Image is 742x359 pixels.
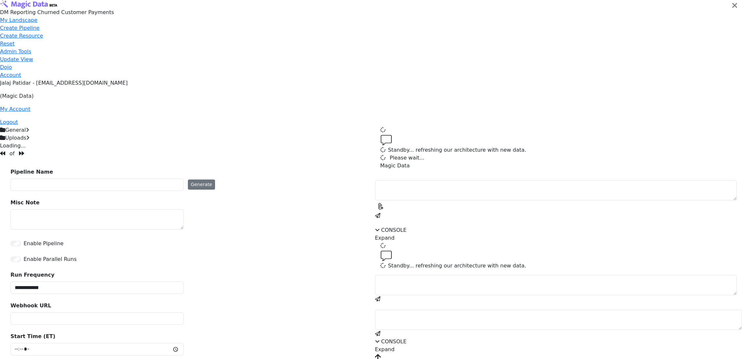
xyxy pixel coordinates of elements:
[380,250,392,262] img: typing.gif
[381,227,407,233] span: CONSOLE
[24,255,77,263] label: Enable Parallel Runs
[380,162,737,170] p: Magic Data
[10,169,53,175] b: Pipeline Name
[188,179,215,190] button: Generate
[380,134,392,146] img: typing.gif
[24,240,63,248] label: Enable Pipeline
[380,146,737,154] div: Standby... refreshing our architecture with new data.
[381,338,407,345] span: CONSOLE
[10,333,55,339] b: Start Time (ET)
[10,272,54,278] b: Run Frequency
[380,262,737,270] div: Standby... refreshing our architecture with new data.
[10,199,40,206] b: Misc Note
[375,200,387,212] img: Attach File
[10,302,51,309] b: Webhook URL
[9,150,16,157] span: of
[390,155,425,161] span: Please wait...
